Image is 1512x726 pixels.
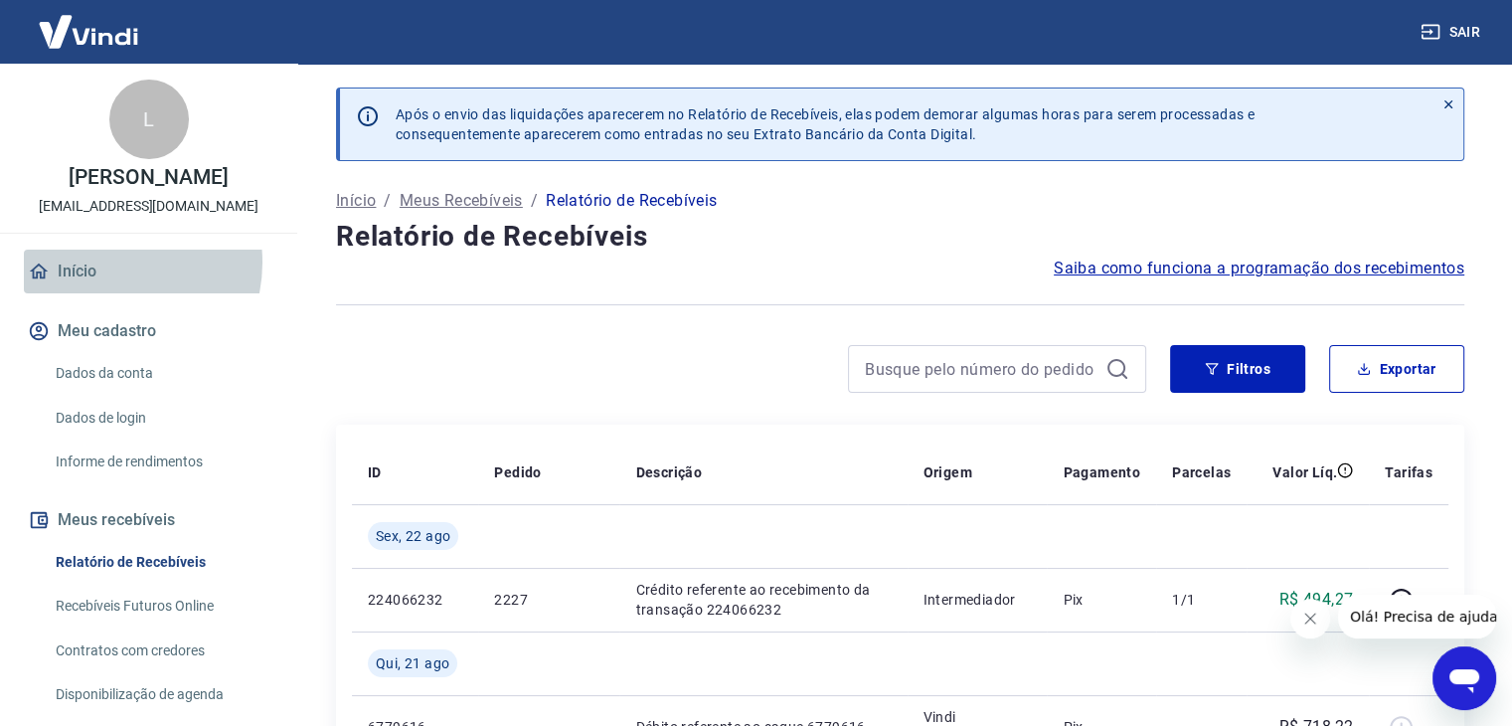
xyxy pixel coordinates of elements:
a: Relatório de Recebíveis [48,542,273,583]
button: Exportar [1329,345,1464,393]
p: Parcelas [1172,462,1231,482]
a: Recebíveis Futuros Online [48,586,273,627]
h4: Relatório de Recebíveis [336,217,1464,257]
p: Pedido [494,462,541,482]
p: / [384,189,391,213]
button: Meu cadastro [24,309,273,353]
p: ID [368,462,382,482]
p: Crédito referente ao recebimento da transação 224066232 [635,580,891,620]
p: Pagamento [1063,462,1140,482]
a: Dados da conta [48,353,273,394]
button: Meus recebíveis [24,498,273,542]
iframe: Botão para abrir a janela de mensagens [1432,646,1496,710]
div: L [109,80,189,159]
p: 1/1 [1172,590,1231,610]
a: Início [24,250,273,293]
a: Meus Recebíveis [400,189,523,213]
iframe: Mensagem da empresa [1338,595,1496,638]
p: [EMAIL_ADDRESS][DOMAIN_NAME] [39,196,258,217]
img: Vindi [24,1,153,62]
p: Descrição [635,462,702,482]
span: Qui, 21 ago [376,653,449,673]
a: Início [336,189,376,213]
a: Dados de login [48,398,273,439]
input: Busque pelo número do pedido [865,354,1097,384]
p: [PERSON_NAME] [69,167,228,188]
button: Sair [1417,14,1488,51]
a: Contratos com credores [48,631,273,671]
p: Pix [1063,590,1140,610]
p: Origem [924,462,972,482]
span: Olá! Precisa de ajuda? [12,14,167,30]
span: Sex, 22 ago [376,526,450,546]
a: Saiba como funciona a programação dos recebimentos [1054,257,1464,280]
p: R$ 494,27 [1279,588,1354,612]
p: Tarifas [1385,462,1432,482]
p: / [531,189,538,213]
a: Informe de rendimentos [48,442,273,482]
button: Filtros [1170,345,1305,393]
p: Relatório de Recebíveis [546,189,717,213]
p: Após o envio das liquidações aparecerem no Relatório de Recebíveis, elas podem demorar algumas ho... [396,104,1255,144]
p: 224066232 [368,590,462,610]
a: Disponibilização de agenda [48,674,273,715]
p: Intermediador [924,590,1032,610]
p: Valor Líq. [1272,462,1337,482]
iframe: Fechar mensagem [1290,599,1330,638]
p: 2227 [494,590,603,610]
